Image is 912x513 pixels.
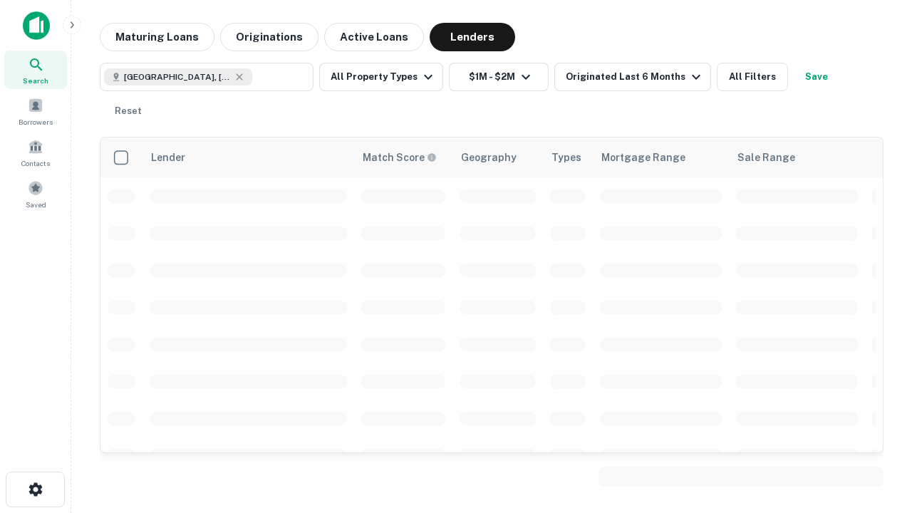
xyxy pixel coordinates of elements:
[319,63,443,91] button: All Property Types
[26,199,46,210] span: Saved
[21,157,50,169] span: Contacts
[105,97,151,125] button: Reset
[354,138,452,177] th: Capitalize uses an advanced AI algorithm to match your search with the best lender. The match sco...
[461,149,517,166] div: Geography
[551,149,581,166] div: Types
[23,75,48,86] span: Search
[554,63,711,91] button: Originated Last 6 Months
[4,175,67,213] a: Saved
[4,133,67,172] a: Contacts
[4,92,67,130] a: Borrowers
[151,149,185,166] div: Lender
[220,23,318,51] button: Originations
[4,51,67,89] a: Search
[19,116,53,128] span: Borrowers
[363,150,437,165] div: Capitalize uses an advanced AI algorithm to match your search with the best lender. The match sco...
[729,138,865,177] th: Sale Range
[324,23,424,51] button: Active Loans
[737,149,795,166] div: Sale Range
[363,150,434,165] h6: Match Score
[717,63,788,91] button: All Filters
[566,68,705,85] div: Originated Last 6 Months
[100,23,214,51] button: Maturing Loans
[543,138,593,177] th: Types
[452,138,543,177] th: Geography
[430,23,515,51] button: Lenders
[593,138,729,177] th: Mortgage Range
[841,399,912,467] iframe: Chat Widget
[449,63,549,91] button: $1M - $2M
[23,11,50,40] img: capitalize-icon.png
[601,149,685,166] div: Mortgage Range
[124,71,231,83] span: [GEOGRAPHIC_DATA], [GEOGRAPHIC_DATA], [GEOGRAPHIC_DATA]
[794,63,839,91] button: Save your search to get updates of matches that match your search criteria.
[142,138,354,177] th: Lender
